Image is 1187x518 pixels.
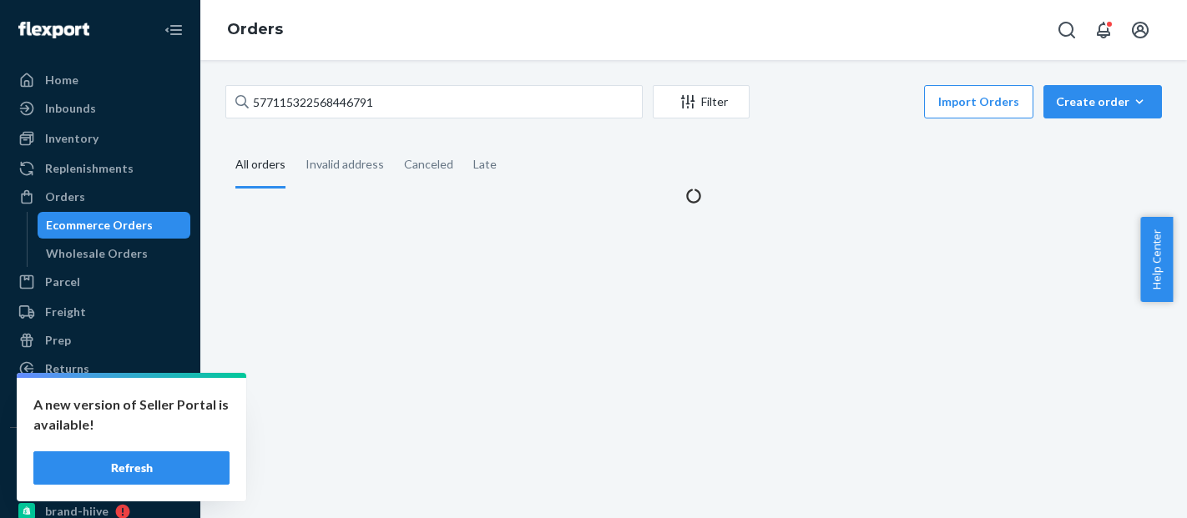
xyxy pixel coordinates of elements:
[45,360,89,377] div: Returns
[654,93,749,110] div: Filter
[45,100,96,117] div: Inbounds
[306,143,384,186] div: Invalid address
[235,143,285,189] div: All orders
[33,395,230,435] p: A new version of Seller Portal is available!
[1050,13,1083,47] button: Open Search Box
[1140,217,1173,302] button: Help Center
[10,155,190,182] a: Replenishments
[45,130,98,147] div: Inventory
[10,299,190,325] a: Freight
[10,385,190,412] a: Reporting
[10,67,190,93] a: Home
[10,125,190,152] a: Inventory
[10,184,190,210] a: Orders
[1124,13,1157,47] button: Open account menu
[225,85,643,118] input: Search orders
[46,245,148,262] div: Wholesale Orders
[404,143,453,186] div: Canceled
[45,274,80,290] div: Parcel
[214,6,296,54] ol: breadcrumbs
[10,355,190,382] a: Returns
[157,13,190,47] button: Close Navigation
[45,72,78,88] div: Home
[38,212,191,239] a: Ecommerce Orders
[227,20,283,38] a: Orders
[45,189,85,205] div: Orders
[10,470,190,496] a: boldify-gma
[45,332,71,349] div: Prep
[1087,13,1120,47] button: Open notifications
[33,451,230,485] button: Refresh
[10,95,190,122] a: Inbounds
[924,85,1033,118] button: Import Orders
[46,217,153,234] div: Ecommerce Orders
[10,269,190,295] a: Parcel
[10,327,190,354] a: Prep
[45,304,86,320] div: Freight
[38,240,191,267] a: Wholesale Orders
[45,160,134,177] div: Replenishments
[10,441,190,468] button: Integrations
[473,143,497,186] div: Late
[1056,93,1149,110] div: Create order
[18,22,89,38] img: Flexport logo
[653,85,750,118] button: Filter
[1043,85,1162,118] button: Create order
